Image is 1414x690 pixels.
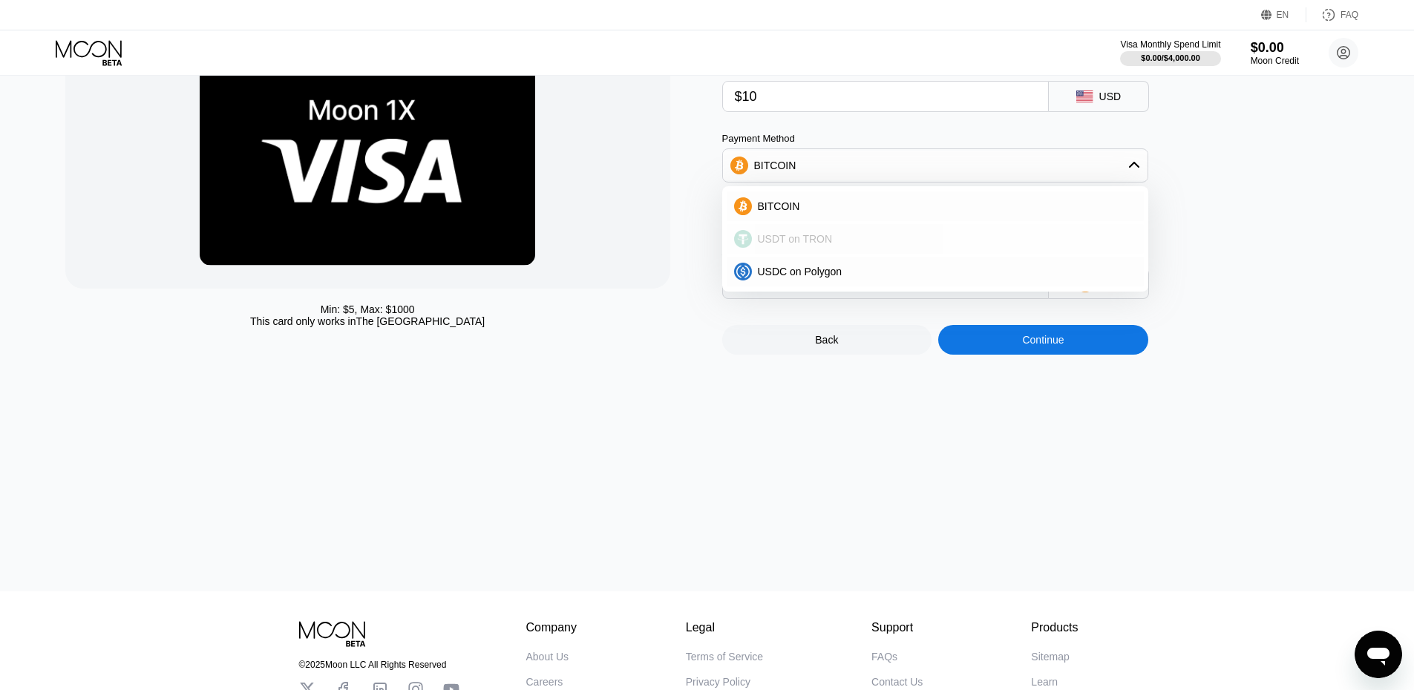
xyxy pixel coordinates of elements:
[722,325,932,355] div: Back
[1099,91,1122,102] div: USD
[1141,53,1200,62] div: $0.00 / $4,000.00
[1031,621,1078,634] div: Products
[1031,676,1058,688] div: Learn
[871,651,897,663] div: FAQs
[1031,651,1069,663] div: Sitemap
[871,621,923,634] div: Support
[321,303,415,315] div: Min: $ 5 , Max: $ 1000
[1022,334,1064,346] div: Continue
[871,676,923,688] div: Contact Us
[735,82,1036,111] input: $0.00
[299,660,459,670] div: © 2025 Moon LLC All Rights Reserved
[686,651,763,663] div: Terms of Service
[250,315,485,327] div: This card only works in The [GEOGRAPHIC_DATA]
[1251,40,1299,66] div: $0.00Moon Credit
[526,651,569,663] div: About Us
[815,334,838,346] div: Back
[686,676,750,688] div: Privacy Policy
[758,233,833,245] span: USDT on TRON
[758,200,800,212] span: BITCOIN
[1277,10,1289,20] div: EN
[1355,631,1402,678] iframe: Button to launch messaging window
[1261,7,1306,22] div: EN
[526,676,563,688] div: Careers
[1120,39,1220,50] div: Visa Monthly Spend Limit
[1341,10,1358,20] div: FAQ
[727,191,1144,221] div: BITCOIN
[723,151,1148,180] div: BITCOIN
[1251,40,1299,56] div: $0.00
[938,325,1148,355] div: Continue
[727,257,1144,286] div: USDC on Polygon
[686,621,763,634] div: Legal
[754,160,796,171] div: BITCOIN
[1120,39,1220,66] div: Visa Monthly Spend Limit$0.00/$4,000.00
[722,133,1148,144] div: Payment Method
[727,224,1144,254] div: USDT on TRON
[526,621,577,634] div: Company
[758,266,842,277] span: USDC on Polygon
[1306,7,1358,22] div: FAQ
[1251,56,1299,66] div: Moon Credit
